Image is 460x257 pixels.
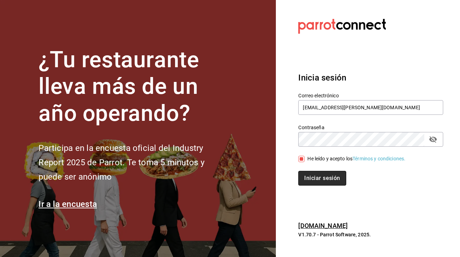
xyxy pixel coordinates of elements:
[298,93,443,98] label: Correo electrónico
[298,231,443,238] p: V1.70.7 - Parrot Software, 2025.
[298,222,348,229] a: [DOMAIN_NAME]
[298,171,346,186] button: Iniciar sesión
[39,199,97,209] a: Ir a la encuesta
[298,100,443,115] input: Ingresa tu correo electrónico
[353,156,405,161] a: Términos y condiciones.
[298,71,443,84] h3: Inicia sesión
[39,47,228,127] h1: ¿Tu restaurante lleva más de un año operando?
[427,133,439,145] button: passwordField
[307,155,405,162] div: He leído y acepto los
[298,125,443,130] label: Contraseña
[39,141,228,184] h2: Participa en la encuesta oficial del Industry Report 2025 de Parrot. Te toma 5 minutos y puede se...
